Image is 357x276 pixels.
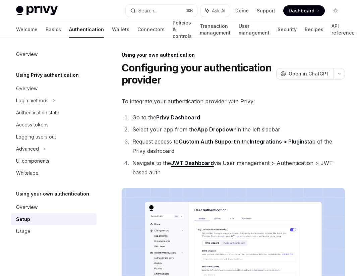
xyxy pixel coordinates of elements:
li: Select your app from the in the left sidebar [130,125,345,134]
a: Authentication [69,21,104,38]
strong: App Dropdown [197,126,237,133]
h5: Using your own authentication [16,190,89,198]
a: Demo [235,7,249,14]
div: Usage [16,227,31,235]
a: User management [239,21,270,38]
div: Whitelabel [16,169,40,177]
div: Logging users out [16,133,56,141]
a: Usage [11,225,97,237]
span: ⌘ K [186,8,193,13]
a: Connectors [137,21,165,38]
span: Dashboard [289,7,314,14]
li: Go to the [130,113,345,122]
div: Authentication state [16,109,59,117]
span: To integrate your authentication provider with Privy: [122,97,345,106]
a: Setup [11,213,97,225]
a: Welcome [16,21,38,38]
a: Dashboard [283,5,325,16]
div: Overview [16,50,38,58]
a: Overview [11,201,97,213]
button: Open in ChatGPT [276,68,334,79]
h5: Using Privy authentication [16,71,79,79]
a: Basics [46,21,61,38]
a: Support [257,7,275,14]
div: Login methods [16,97,49,105]
span: Ask AI [212,7,225,14]
div: Search... [138,7,157,15]
a: Transaction management [200,21,231,38]
img: light logo [16,6,58,15]
div: Using your own authentication [122,52,345,58]
a: Wallets [112,21,129,38]
a: Authentication state [11,107,97,119]
a: Privy Dashboard [156,114,200,121]
a: Recipes [305,21,323,38]
div: Setup [16,215,30,223]
div: Overview [16,203,38,211]
a: JWT Dashboard [171,160,214,167]
span: Open in ChatGPT [289,70,330,77]
a: Overview [11,48,97,60]
a: UI components [11,155,97,167]
a: API reference [332,21,355,38]
a: Logging users out [11,131,97,143]
li: Navigate to the via User management > Authentication > JWT-based auth [130,158,345,177]
a: Security [278,21,297,38]
div: Advanced [16,145,39,153]
a: Access tokens [11,119,97,131]
a: Policies & controls [173,21,192,38]
a: Integrations > Plugins [250,138,307,145]
div: UI components [16,157,49,165]
div: Access tokens [16,121,49,129]
h1: Configuring your authentication provider [122,62,274,86]
li: Request access to in the tab of the Privy dashboard [130,137,345,156]
a: Overview [11,82,97,95]
button: Toggle dark mode [330,5,341,16]
div: Overview [16,85,38,93]
button: Search...⌘K [126,5,197,17]
a: Whitelabel [11,167,97,179]
button: Ask AI [200,5,230,17]
strong: Custom Auth Support [179,138,236,145]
